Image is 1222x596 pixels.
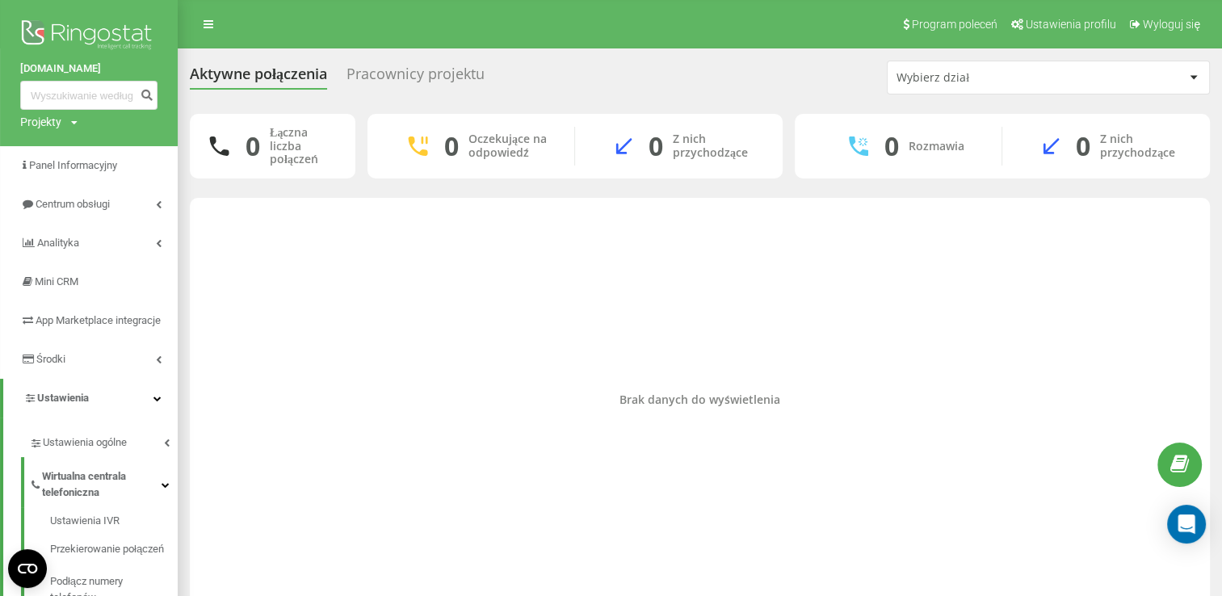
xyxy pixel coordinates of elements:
a: Wirtualna centrala telefoniczna [29,457,178,507]
div: 0 [444,131,459,162]
span: Mini CRM [35,275,78,288]
div: Z nich przychodzące [673,132,758,160]
div: 0 [1076,131,1090,162]
input: Wyszukiwanie według numeru [20,81,157,110]
a: Przekierowanie połączeń [50,533,178,565]
div: Open Intercom Messenger [1167,505,1206,544]
span: Analityka [37,237,79,249]
span: Program poleceń [912,18,997,31]
div: Pracownicy projektu [346,65,485,90]
span: Ustawienia [37,392,89,404]
img: Ringostat logo [20,16,157,57]
a: Ustawienia IVR [50,513,178,533]
span: Ustawienia ogólne [43,434,127,451]
div: Aktywne połączenia [190,65,327,90]
div: Wybierz dział [897,71,1090,85]
span: Przekierowanie połączeń [50,541,164,557]
a: [DOMAIN_NAME] [20,61,157,77]
div: Brak danych do wyświetlenia [203,392,1197,406]
span: Środki [36,353,65,365]
a: Ustawienia [3,379,178,418]
span: Wyloguj się [1143,18,1200,31]
div: Oczekujące na odpowiedź [468,132,550,160]
div: 0 [246,131,260,162]
div: Z nich przychodzące [1100,132,1186,160]
span: App Marketplace integracje [36,314,161,326]
div: 0 [884,131,899,162]
span: Wirtualna centrala telefoniczna [42,468,162,501]
div: Projekty [20,114,61,130]
span: Ustawienia IVR [50,513,120,529]
div: 0 [649,131,663,162]
span: Panel Informacyjny [29,159,117,171]
div: Rozmawia [909,140,964,153]
span: Ustawienia profilu [1026,18,1116,31]
div: Łączna liczba połączeń [270,126,336,166]
button: Open CMP widget [8,549,47,588]
a: Ustawienia ogólne [29,423,178,457]
span: Centrum obsługi [36,198,110,210]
